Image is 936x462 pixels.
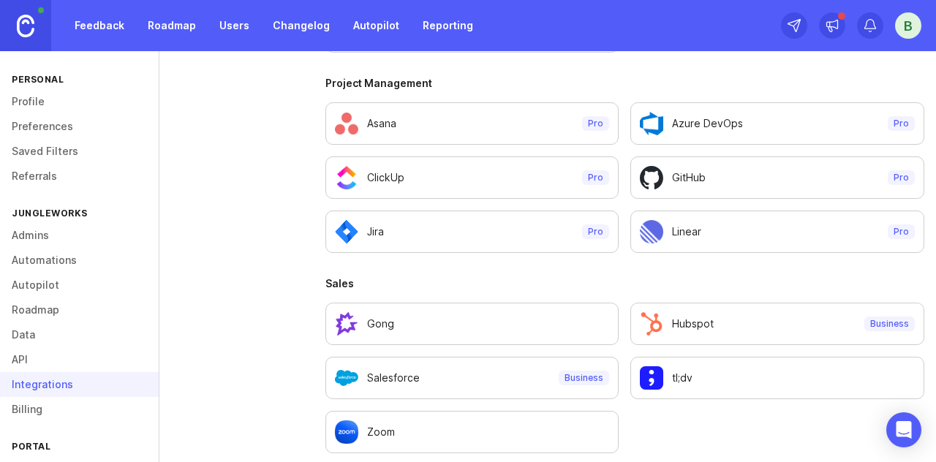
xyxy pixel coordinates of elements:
p: Azure DevOps [672,116,743,131]
a: Configure Gong settings. [325,303,619,345]
a: Configure Hubspot settings. [630,303,924,345]
a: Feedback [66,12,133,39]
a: Configure Salesforce settings. [325,357,619,399]
p: Hubspot [672,317,714,331]
p: Gong [367,317,394,331]
a: Configure tl;dv settings. [630,357,924,399]
h3: Project Management [325,76,924,91]
a: Configure Azure DevOps settings. [630,102,924,145]
p: tl;dv [672,371,692,385]
a: Configure Zoom settings. [325,411,619,453]
button: B [895,12,921,39]
h3: Sales [325,276,924,291]
a: Autopilot [344,12,408,39]
a: Configure GitHub settings. [630,156,924,199]
a: Changelog [264,12,339,39]
div: Open Intercom Messenger [886,412,921,447]
p: Asana [367,116,396,131]
a: Users [211,12,258,39]
p: Linear [672,224,701,239]
img: Canny Home [17,15,34,37]
p: Zoom [367,425,395,439]
p: Pro [894,118,909,129]
p: Pro [894,226,909,238]
p: Business [565,372,603,384]
p: Pro [588,226,603,238]
p: Pro [894,172,909,183]
a: Configure Jira settings. [325,211,619,253]
a: Configure Linear settings. [630,211,924,253]
a: Reporting [414,12,482,39]
p: Jira [367,224,384,239]
p: GitHub [672,170,706,185]
p: Pro [588,172,603,183]
p: Business [870,318,909,330]
a: Configure Asana settings. [325,102,619,145]
p: Pro [588,118,603,129]
a: Configure ClickUp settings. [325,156,619,199]
p: Salesforce [367,371,420,385]
p: ClickUp [367,170,404,185]
a: Roadmap [139,12,205,39]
